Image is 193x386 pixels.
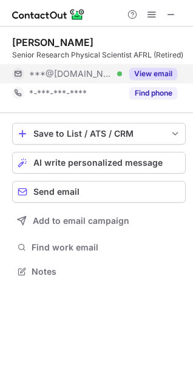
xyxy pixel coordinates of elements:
[12,181,186,203] button: Send email
[12,36,93,48] div: [PERSON_NAME]
[12,123,186,145] button: save-profile-one-click
[33,216,129,226] span: Add to email campaign
[32,266,181,277] span: Notes
[33,187,80,197] span: Send email
[12,263,186,280] button: Notes
[29,68,113,79] span: ***@[DOMAIN_NAME]
[12,50,186,61] div: Senior Research Physical Scientist AFRL (Retired)
[129,87,177,99] button: Reveal Button
[129,68,177,80] button: Reveal Button
[12,7,85,22] img: ContactOut v5.3.10
[33,129,164,139] div: Save to List / ATS / CRM
[33,158,163,168] span: AI write personalized message
[12,152,186,174] button: AI write personalized message
[32,242,181,253] span: Find work email
[12,210,186,232] button: Add to email campaign
[12,239,186,256] button: Find work email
